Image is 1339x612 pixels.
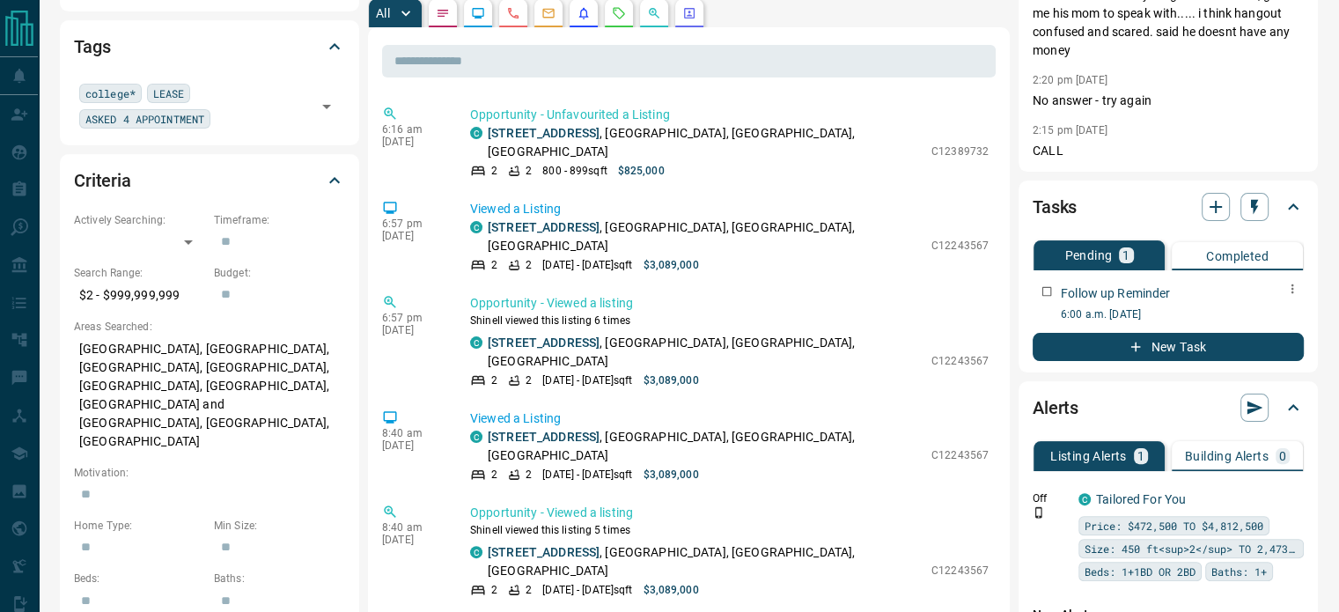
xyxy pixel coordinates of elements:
div: condos.ca [470,127,482,139]
p: Viewed a Listing [470,409,989,428]
p: 800 - 899 sqft [542,163,607,179]
p: [DATE] - [DATE] sqft [542,467,632,483]
span: ASKED 4 APPOINTMENT [85,110,204,128]
a: [STREET_ADDRESS] [488,335,600,350]
div: condos.ca [470,546,482,558]
p: [DATE] - [DATE] sqft [542,582,632,598]
span: Price: $472,500 TO $4,812,500 [1085,517,1263,535]
p: Shinell viewed this listing 5 times [470,522,989,538]
p: 2 [526,582,532,598]
div: condos.ca [1078,493,1091,505]
p: [DATE] [382,230,444,242]
svg: Listing Alerts [577,6,591,20]
p: [DATE] - [DATE] sqft [542,372,632,388]
p: 8:40 am [382,521,444,534]
p: Timeframe: [214,212,345,228]
svg: Notes [436,6,450,20]
p: Opportunity - Viewed a listing [470,504,989,522]
p: 6:57 pm [382,312,444,324]
p: 2 [526,163,532,179]
p: 2 [491,372,497,388]
p: Budget: [214,265,345,281]
p: Home Type: [74,518,205,534]
div: Tasks [1033,186,1304,228]
p: 2 [491,582,497,598]
p: , [GEOGRAPHIC_DATA], [GEOGRAPHIC_DATA], [GEOGRAPHIC_DATA] [488,334,923,371]
p: C12389732 [931,144,989,159]
p: 2:15 pm [DATE] [1033,124,1107,136]
p: $3,089,000 [643,372,698,388]
p: $3,089,000 [643,582,698,598]
p: [DATE] [382,439,444,452]
p: [DATE] - [DATE] sqft [542,257,632,273]
p: Building Alerts [1185,450,1269,462]
p: All [376,7,390,19]
div: condos.ca [470,431,482,443]
svg: Emails [541,6,555,20]
p: 6:00 a.m. [DATE] [1061,306,1304,322]
p: Min Size: [214,518,345,534]
div: Criteria [74,159,345,202]
p: $825,000 [618,163,665,179]
p: 8:40 am [382,427,444,439]
svg: Push Notification Only [1033,506,1045,519]
p: C12243567 [931,238,989,254]
p: 0 [1279,450,1286,462]
p: Actively Searching: [74,212,205,228]
p: Motivation: [74,465,345,481]
p: Completed [1206,250,1269,262]
p: $2 - $999,999,999 [74,281,205,310]
p: Search Range: [74,265,205,281]
p: Listing Alerts [1050,450,1127,462]
a: [STREET_ADDRESS] [488,545,600,559]
p: CALL [1033,142,1304,160]
p: 2 [526,467,532,483]
div: condos.ca [470,336,482,349]
svg: Requests [612,6,626,20]
p: 6:57 pm [382,218,444,230]
p: 2 [491,467,497,483]
p: Baths: [214,571,345,586]
p: C12243567 [931,563,989,579]
p: No answer - try again [1033,92,1304,110]
p: 2 [491,163,497,179]
p: C12243567 [931,353,989,369]
p: 2:20 pm [DATE] [1033,74,1107,86]
h2: Criteria [74,166,131,195]
div: Alerts [1033,387,1304,429]
span: college* [85,85,136,102]
p: Beds: [74,571,205,586]
h2: Tags [74,33,110,61]
div: condos.ca [470,221,482,233]
button: New Task [1033,333,1304,361]
p: , [GEOGRAPHIC_DATA], [GEOGRAPHIC_DATA], [GEOGRAPHIC_DATA] [488,218,923,255]
svg: Opportunities [647,6,661,20]
p: 2 [526,257,532,273]
p: , [GEOGRAPHIC_DATA], [GEOGRAPHIC_DATA], [GEOGRAPHIC_DATA] [488,124,923,161]
p: Follow up Reminder [1061,284,1170,303]
a: [STREET_ADDRESS] [488,220,600,234]
div: Tags [74,26,345,68]
a: [STREET_ADDRESS] [488,430,600,444]
p: , [GEOGRAPHIC_DATA], [GEOGRAPHIC_DATA], [GEOGRAPHIC_DATA] [488,543,923,580]
a: Tailored For You [1096,492,1186,506]
p: 2 [526,372,532,388]
p: Shinell viewed this listing 6 times [470,313,989,328]
p: 6:16 am [382,123,444,136]
p: Areas Searched: [74,319,345,335]
p: [DATE] [382,324,444,336]
svg: Agent Actions [682,6,696,20]
a: [STREET_ADDRESS] [488,126,600,140]
p: 1 [1122,249,1129,262]
h2: Tasks [1033,193,1077,221]
p: , [GEOGRAPHIC_DATA], [GEOGRAPHIC_DATA], [GEOGRAPHIC_DATA] [488,428,923,465]
p: $3,089,000 [643,257,698,273]
p: Viewed a Listing [470,200,989,218]
svg: Calls [506,6,520,20]
p: 1 [1137,450,1144,462]
p: 2 [491,257,497,273]
p: Opportunity - Viewed a listing [470,294,989,313]
p: Off [1033,490,1068,506]
p: $3,089,000 [643,467,698,483]
h2: Alerts [1033,394,1078,422]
